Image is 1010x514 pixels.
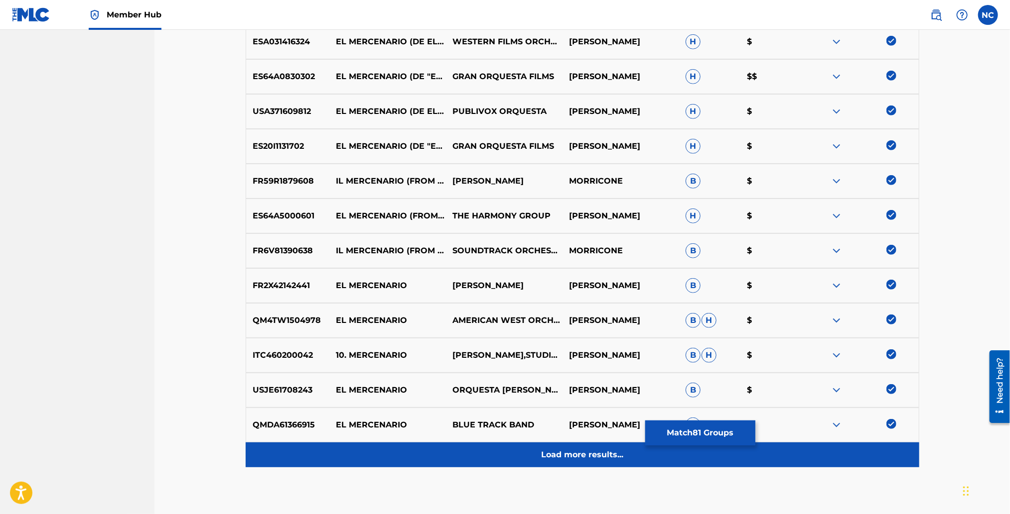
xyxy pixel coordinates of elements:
img: expand [831,280,843,292]
p: USJE61708243 [246,384,330,396]
p: SOUNDTRACK ORCHESTRA [446,245,563,257]
div: Trascina [963,476,969,506]
div: Widget chat [960,466,1010,514]
p: $$ [740,71,802,83]
span: H [702,348,717,363]
p: $ [740,314,802,326]
span: B [686,278,701,293]
img: expand [831,140,843,152]
p: ES64A5000601 [246,210,330,222]
img: expand [831,105,843,117]
p: USA371609812 [246,105,330,117]
img: expand [831,210,843,222]
p: [PERSON_NAME] [563,280,679,292]
img: help [956,9,968,21]
p: [PERSON_NAME] [563,140,679,152]
span: H [686,417,701,432]
p: $ [740,419,802,431]
p: PUBLIVOX ORQUESTA [446,105,563,117]
img: deselect [886,280,896,290]
p: $ [740,36,802,48]
p: ESA031416324 [246,36,330,48]
img: expand [831,314,843,326]
p: [PERSON_NAME] [446,280,563,292]
p: $ [740,349,802,361]
p: [PERSON_NAME] [563,349,679,361]
p: FR2X42142441 [246,280,330,292]
img: deselect [886,314,896,324]
img: deselect [886,140,896,150]
iframe: Resource Center [982,347,1010,427]
p: $ [740,210,802,222]
p: Load more results... [541,449,623,461]
p: $ [740,105,802,117]
img: deselect [886,384,896,394]
span: B [686,348,701,363]
p: GRAN ORQUESTA FILMS [446,140,563,152]
p: [PERSON_NAME] [563,419,679,431]
img: expand [831,245,843,257]
img: expand [831,349,843,361]
p: IL MERCENARIO (FROM ''IL MERCENARIO'') [329,245,446,257]
span: Member Hub [107,9,161,20]
p: QMDA61366915 [246,419,330,431]
p: $ [740,140,802,152]
span: H [702,313,717,328]
p: AMERICAN WEST ORCHESTRA [446,314,563,326]
p: ITC460200042 [246,349,330,361]
img: expand [831,419,843,431]
img: MLC Logo [12,7,50,22]
span: H [686,208,701,223]
span: H [686,139,701,154]
p: [PERSON_NAME],STUDIO ORCHESTRA [446,349,563,361]
p: ES20I1131702 [246,140,330,152]
p: WESTERN FILMS ORCHESTRA [446,36,563,48]
p: FR59R1879608 [246,175,330,187]
p: $ [740,280,802,292]
p: [PERSON_NAME] [563,384,679,396]
img: deselect [886,349,896,359]
img: deselect [886,36,896,46]
iframe: Chat Widget [960,466,1010,514]
img: expand [831,175,843,187]
img: deselect [886,419,896,429]
span: B [686,174,701,189]
p: MORRICONE [563,245,679,257]
span: B [686,243,701,258]
p: EL MERCENARIO (FROM EL MERCENARIO ) [329,210,446,222]
p: [PERSON_NAME] [563,105,679,117]
img: deselect [886,105,896,115]
div: Help [952,5,972,25]
a: Public Search [926,5,946,25]
p: EL MERCENARIO (DE EL MERCENARIO ) [329,36,446,48]
p: 10. MERCENARIO [329,349,446,361]
p: EL MERCENARIO (DE "EL MERCENARIO") [329,140,446,152]
img: deselect [886,175,896,185]
p: FR6V81390638 [246,245,330,257]
span: H [686,34,701,49]
img: deselect [886,210,896,220]
img: expand [831,71,843,83]
p: EL MERCENARIO [329,314,446,326]
p: EL MERCENARIO (DE EL MERCENARIO ) [329,105,446,117]
p: [PERSON_NAME] [563,71,679,83]
p: ES64A0830302 [246,71,330,83]
p: EL MERCENARIO [329,280,446,292]
div: User Menu [978,5,998,25]
button: Match81 Groups [645,420,755,445]
span: H [686,69,701,84]
p: THE HARMONY GROUP [446,210,563,222]
img: Top Rightsholder [89,9,101,21]
img: deselect [886,71,896,81]
p: $ [740,175,802,187]
p: [PERSON_NAME] [563,210,679,222]
p: BLUE TRACK BAND [446,419,563,431]
p: EL MERCENARIO [329,384,446,396]
p: ORQUESTA [PERSON_NAME] [446,384,563,396]
span: H [686,104,701,119]
p: QM4TW1504978 [246,314,330,326]
img: search [930,9,942,21]
p: GRAN ORQUESTA FILMS [446,71,563,83]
